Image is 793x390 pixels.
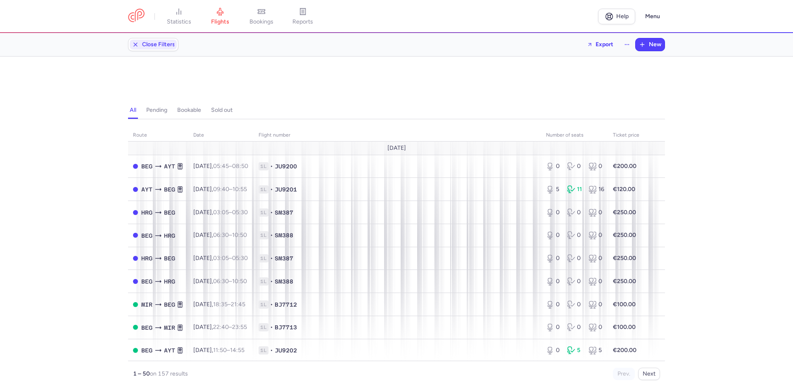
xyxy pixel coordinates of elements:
[275,300,297,309] span: BJ7712
[546,254,560,262] div: 0
[259,300,268,309] span: 1L
[259,346,268,355] span: 1L
[312,66,377,73] span: Airline & Flight No.
[567,162,582,170] div: 0
[199,7,241,26] a: flights
[259,323,268,331] span: 1L
[556,63,636,76] button: Seats and bookings
[232,278,247,285] time: 10:50
[231,301,245,308] time: 21:45
[213,347,227,354] time: 11:50
[275,185,297,194] span: JU9201
[141,208,152,217] span: HRG
[613,232,636,239] strong: €250.00
[232,324,247,331] time: 23:55
[150,370,188,377] span: on 157 results
[226,66,291,73] span: Destination
[275,162,297,170] span: JU9200
[270,185,273,194] span: •
[211,106,233,114] h4: sold out
[141,254,152,263] span: HRG
[164,208,175,217] span: BEG
[213,278,247,285] span: –
[193,186,247,193] span: [DATE],
[141,83,177,90] span: Days of week
[232,163,248,170] time: 08:50
[589,185,603,194] div: 16
[582,38,619,51] button: Export
[546,323,560,331] div: 0
[455,66,491,73] span: End date
[230,347,245,354] time: 14:55
[164,323,175,332] span: MIR
[546,346,560,355] div: 0
[589,162,603,170] div: 0
[385,63,437,76] button: Start date
[270,208,273,217] span: •
[213,324,229,331] time: 22:40
[512,66,548,73] span: Status
[128,9,145,24] a: CitizenPlane red outlined logo
[567,323,582,331] div: 0
[164,277,175,286] span: HRG
[213,255,248,262] span: –
[259,208,268,217] span: 1L
[546,277,560,286] div: 0
[569,66,634,73] span: Seats and bookings
[141,231,152,240] span: BEG
[213,301,228,308] time: 18:35
[275,277,293,286] span: SM388
[141,66,206,73] span: Origin
[567,185,582,194] div: 11
[649,41,661,48] span: New
[613,301,636,308] strong: €100.00
[213,209,248,216] span: –
[213,278,229,285] time: 06:30
[541,129,608,142] th: number of seats
[146,106,167,114] h4: pending
[213,163,229,170] time: 05:45
[546,231,560,239] div: 0
[213,232,247,239] span: –
[188,129,254,142] th: date
[270,254,273,262] span: •
[292,18,313,26] span: reports
[608,129,644,142] th: Ticket price
[616,13,629,19] span: Help
[598,9,635,24] a: Help
[613,255,636,262] strong: €250.00
[164,300,175,309] span: BEG
[636,38,665,51] button: New
[589,277,603,286] div: 0
[275,254,293,262] span: SM387
[546,162,560,170] div: 0
[632,83,662,90] span: Clear filters
[164,231,175,240] span: HRG
[589,208,603,217] div: 0
[621,80,665,93] button: Clear filters
[613,186,635,193] strong: €120.00
[232,255,248,262] time: 05:30
[613,163,636,170] strong: €200.00
[259,185,268,194] span: 1L
[613,209,636,216] strong: €250.00
[249,18,273,26] span: bookings
[141,300,152,309] span: MIR
[259,254,268,262] span: 1L
[397,66,434,73] span: Start date
[164,162,175,171] span: AYT
[638,368,660,380] button: Next
[275,323,297,331] span: BJ7713
[270,162,273,170] span: •
[567,277,582,286] div: 0
[164,254,175,263] span: BEG
[193,324,247,331] span: [DATE],
[613,278,636,285] strong: €250.00
[589,323,603,331] div: 0
[233,186,247,193] time: 10:55
[177,106,201,114] h4: bookable
[213,301,245,308] span: –
[141,346,152,355] span: BEG
[613,324,636,331] strong: €100.00
[442,63,494,76] button: End date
